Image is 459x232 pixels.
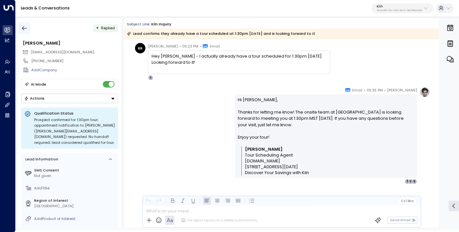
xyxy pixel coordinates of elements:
[23,157,58,162] div: Lead Information
[179,43,181,49] span: •
[245,170,309,176] a: Discover Your Savings with Kiln
[34,168,116,173] label: SMS Consent
[31,67,118,73] div: AddCompany
[384,87,386,93] span: •
[182,43,198,49] span: 05:23 PM
[405,179,410,184] div: 5
[34,203,116,209] div: [GEOGRAPHIC_DATA]
[399,198,416,203] button: Cc|Bcc
[245,146,283,152] strong: [PERSON_NAME]
[412,179,417,184] div: B
[31,58,118,64] div: [PHONE_NUMBER]
[420,87,430,97] img: profile-logo.png
[34,216,116,222] div: AddProduct of Interest
[21,5,70,11] a: Leads & Conversations
[181,218,257,223] div: The agent signature is added automatically
[31,81,46,88] div: AI Mode
[148,75,153,80] div: S
[24,96,45,101] div: Actions
[352,87,362,93] span: Email
[31,49,94,55] span: bryanhboucher@gmail.com
[34,185,116,191] div: AddTitle
[23,40,118,46] div: [PERSON_NAME]
[34,117,115,146] div: Prospect confirmed for 1:30pm tour; appointment notification to [PERSON_NAME] ([PERSON_NAME][EMAI...
[127,21,151,27] span: Subject Line:
[377,5,422,8] p: Kiln
[34,111,115,116] p: Qualification Status
[34,173,116,179] div: Not given
[245,152,293,158] span: Tour Scheduling Agent
[96,23,99,33] div: •
[200,43,201,49] span: •
[210,43,220,49] span: Email
[155,197,162,205] button: Redo
[401,199,413,203] span: Cc Bcc
[367,87,383,93] span: 05:35 PM
[127,30,315,37] div: Lead confirms they already have a tour scheduled at 1:30pm [DATE] and is looking forward to it
[34,198,116,203] label: Region of Interest
[245,164,298,170] span: [STREET_ADDRESS][DATE]
[364,87,365,93] span: •
[101,25,115,31] span: Replied
[148,43,178,49] span: [PERSON_NAME]
[238,97,414,147] p: Hi [PERSON_NAME], Thanks for letting me know! The onsite team at [GEOGRAPHIC_DATA] is looking for...
[135,43,145,53] div: BB
[371,3,434,14] button: Kiln1532e285-1129-4d72-8cc4-7db236beef8b
[408,179,413,184] div: M
[406,199,407,203] span: |
[144,197,152,205] button: Undo
[152,53,327,65] div: Hey [PERSON_NAME] - I actually already have a tour scheduled for 1:30pm [DATE]. Looking forward t...
[377,9,422,12] p: 1532e285-1129-4d72-8cc4-7db236beef8b
[245,158,280,164] a: [DOMAIN_NAME]
[151,21,171,27] div: Kiln Inquiry
[21,94,118,103] div: Button group with a nested menu
[21,94,118,103] button: Actions
[387,87,417,93] span: [PERSON_NAME]
[31,49,94,55] span: [EMAIL_ADDRESS][DOMAIN_NAME]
